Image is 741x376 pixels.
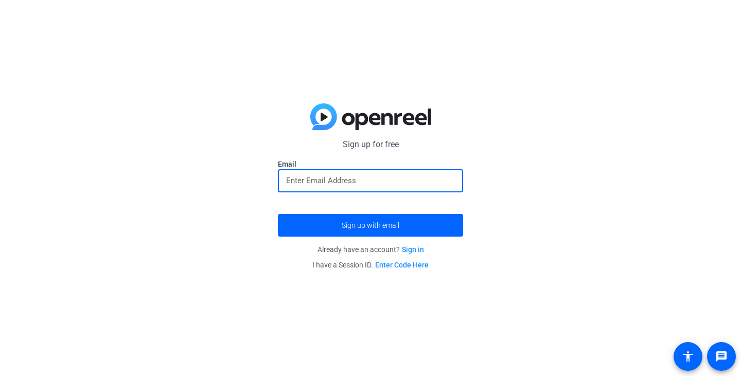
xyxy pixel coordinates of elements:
mat-icon: message [715,350,728,363]
a: Sign in [402,245,424,254]
button: Sign up with email [278,214,463,237]
img: blue-gradient.svg [310,103,431,130]
span: I have a Session ID. [312,261,429,269]
span: Already have an account? [317,245,424,254]
label: Email [278,159,463,169]
input: Enter Email Address [286,174,455,187]
mat-icon: accessibility [682,350,694,363]
p: Sign up for free [278,138,463,151]
a: Enter Code Here [375,261,429,269]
